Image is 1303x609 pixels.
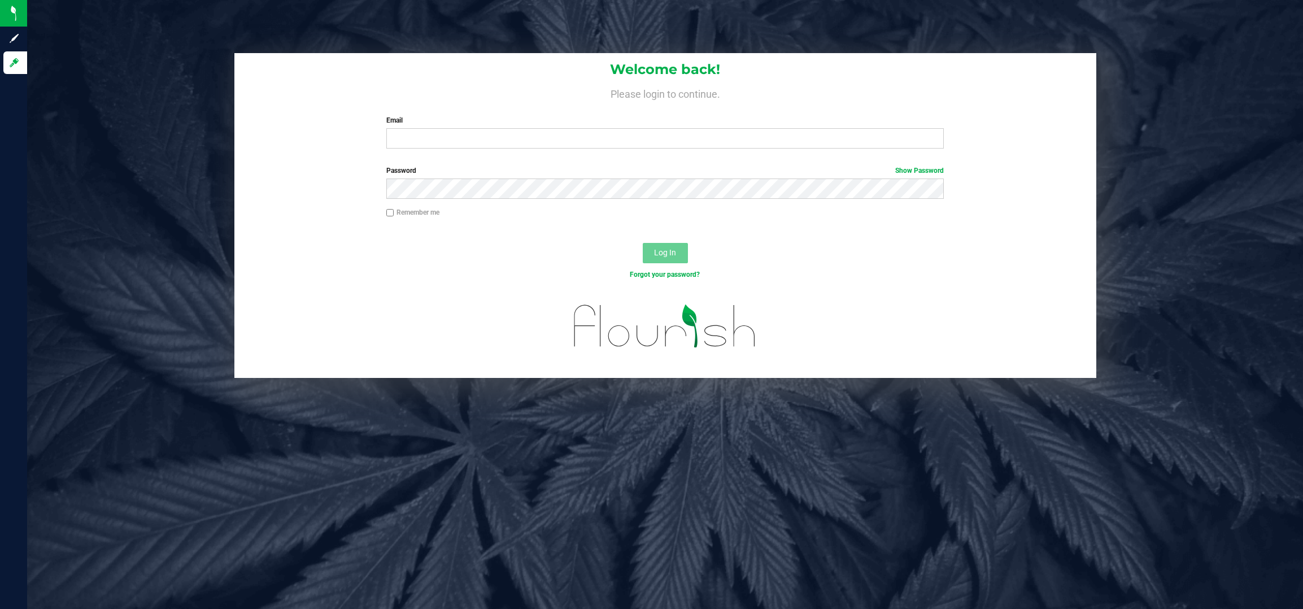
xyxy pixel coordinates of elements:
button: Log In [643,243,688,263]
a: Show Password [895,167,944,175]
label: Email [386,115,944,125]
inline-svg: Log in [8,57,20,68]
a: Forgot your password? [630,271,700,279]
img: flourish_logo.svg [557,292,773,361]
span: Log In [654,248,676,257]
inline-svg: Sign up [8,33,20,44]
input: Remember me [386,209,394,217]
label: Remember me [386,207,439,217]
h1: Welcome back! [234,62,1096,77]
h4: Please login to continue. [234,86,1096,99]
span: Password [386,167,416,175]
